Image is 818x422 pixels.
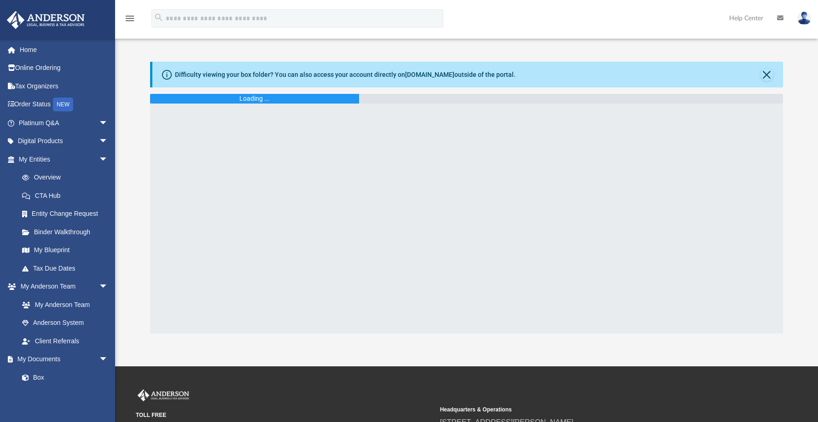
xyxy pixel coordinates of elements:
a: Tax Organizers [6,77,122,95]
a: Platinum Q&Aarrow_drop_down [6,114,122,132]
button: Close [760,68,773,81]
a: Entity Change Request [13,205,122,223]
a: Binder Walkthrough [13,223,122,241]
a: Anderson System [13,314,117,332]
a: My Anderson Teamarrow_drop_down [6,277,117,296]
a: My Blueprint [13,241,117,260]
a: My Anderson Team [13,295,113,314]
img: User Pic [797,12,811,25]
a: Online Ordering [6,59,122,77]
div: NEW [53,98,73,111]
small: TOLL FREE [136,411,434,419]
img: Anderson Advisors Platinum Portal [4,11,87,29]
i: search [154,12,164,23]
a: Box [13,368,113,387]
a: Tax Due Dates [13,259,122,277]
a: My Documentsarrow_drop_down [6,350,117,369]
div: Difficulty viewing your box folder? You can also access your account directly on outside of the p... [175,70,516,80]
a: Digital Productsarrow_drop_down [6,132,122,150]
a: Home [6,40,122,59]
a: Order StatusNEW [6,95,122,114]
a: Meeting Minutes [13,387,117,405]
a: Overview [13,168,122,187]
i: menu [124,13,135,24]
a: menu [124,17,135,24]
a: [DOMAIN_NAME] [405,71,454,78]
a: CTA Hub [13,186,122,205]
span: arrow_drop_down [99,132,117,151]
small: Headquarters & Operations [440,405,738,414]
span: arrow_drop_down [99,350,117,369]
div: Loading ... [239,94,270,104]
span: arrow_drop_down [99,277,117,296]
span: arrow_drop_down [99,150,117,169]
a: Client Referrals [13,332,117,350]
span: arrow_drop_down [99,114,117,133]
a: My Entitiesarrow_drop_down [6,150,122,168]
img: Anderson Advisors Platinum Portal [136,389,191,401]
